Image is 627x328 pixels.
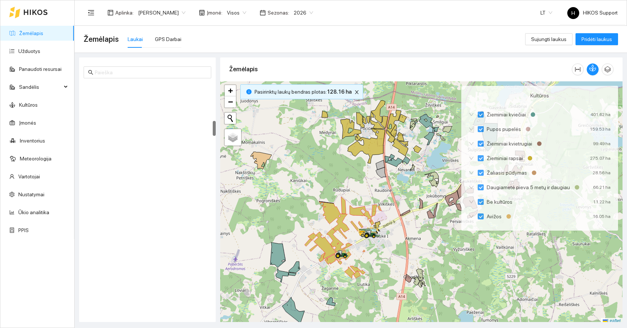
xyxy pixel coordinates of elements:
span: HIKOS Support [567,10,618,16]
div: 16.05 ha [593,212,611,221]
span: Žieminiai kviečiai [484,110,529,119]
div: 28.56 ha [593,169,611,177]
span: Arvydas Paukštys [138,7,185,18]
span: down [469,126,474,132]
span: Aplinka : [115,9,134,17]
a: Vartotojai [18,174,40,179]
a: Meteorologija [20,156,52,162]
button: close [352,88,361,97]
a: Inventorius [20,138,45,144]
span: Kultūros [530,91,549,100]
div: Žemėlapis [229,59,572,80]
div: 99.49 ha [593,140,611,148]
button: Initiate a new search [225,113,236,124]
span: info-circle [246,89,252,94]
div: 275.07 ha [590,154,611,162]
span: menu-fold [88,9,94,16]
a: Sujungti laukus [525,36,573,42]
button: column-width [572,63,584,75]
span: H [571,7,575,19]
div: 401.62 ha [590,110,611,119]
a: Leaflet [603,318,621,324]
span: Žemėlapis [84,33,119,45]
span: calendar [260,10,266,16]
div: 11.22 ha [593,198,611,206]
div: 66.21 ha [593,183,611,191]
div: Laukai [128,35,143,43]
span: down [469,170,474,175]
span: Žaliasis pūdymas [484,169,530,177]
a: Panaudoti resursai [19,66,62,72]
a: PPIS [18,227,29,233]
a: Užduotys [18,48,40,54]
span: down [469,112,474,117]
span: Sezonas : [268,9,289,17]
span: Pupos pupelės [484,125,524,133]
span: 2026 [294,7,313,18]
div: GPS Darbai [155,35,181,43]
span: down [469,185,474,190]
span: − [228,97,233,106]
span: Sandėlis [19,79,62,94]
a: Žemėlapis [19,30,43,36]
span: layout [107,10,113,16]
span: Avižos [484,212,505,221]
span: Daugiametė pieva 5 metų ir daugiau [484,183,573,191]
a: Pridėti laukus [575,36,618,42]
span: down [469,156,474,161]
span: Pasirinktų laukų bendras plotas : [255,88,352,96]
span: shop [199,10,205,16]
span: + [228,86,233,95]
span: search [88,70,93,75]
a: Zoom out [225,96,236,107]
span: close [353,90,361,95]
span: Be kultūros [484,198,515,206]
b: 128.16 ha [327,89,352,95]
a: Ūkio analitika [18,209,49,215]
span: Sujungti laukus [531,35,567,43]
span: Visos [227,7,246,18]
a: Nustatymai [18,191,44,197]
span: LT [540,7,552,18]
button: Pridėti laukus [575,33,618,45]
span: down [469,214,474,219]
span: down [469,141,474,146]
a: Layers [225,129,241,146]
span: Žieminiai kvietrugiai [484,140,535,148]
a: Zoom in [225,85,236,96]
span: Įmonė : [207,9,222,17]
span: Žieminiai rapsai [484,154,526,162]
button: menu-fold [84,5,99,20]
span: column-width [572,66,583,72]
span: down [469,199,474,204]
span: Pridėti laukus [581,35,612,43]
button: Sujungti laukus [525,33,573,45]
a: Kultūros [19,102,38,108]
input: Paieška [95,68,207,76]
div: 159.53 ha [590,125,611,133]
a: Įmonės [19,120,36,126]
